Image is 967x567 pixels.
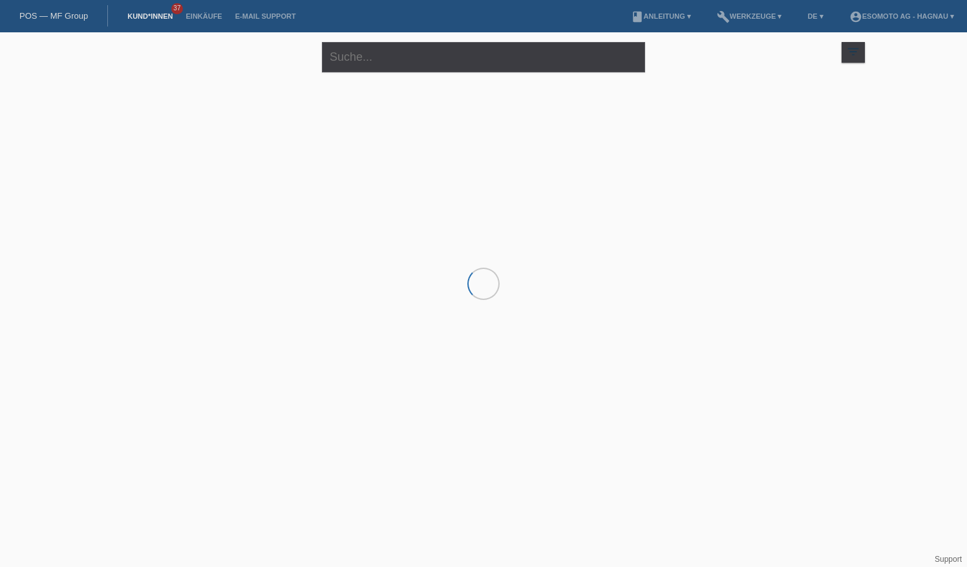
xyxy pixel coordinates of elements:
[229,12,303,20] a: E-Mail Support
[179,12,228,20] a: Einkäufe
[843,12,961,20] a: account_circleEsomoto AG - Hagnau ▾
[171,3,183,14] span: 37
[846,45,860,59] i: filter_list
[849,10,862,23] i: account_circle
[631,10,644,23] i: book
[717,10,730,23] i: build
[801,12,829,20] a: DE ▾
[710,12,789,20] a: buildWerkzeuge ▾
[322,42,645,72] input: Suche...
[624,12,697,20] a: bookAnleitung ▾
[19,11,88,21] a: POS — MF Group
[935,555,962,564] a: Support
[121,12,179,20] a: Kund*innen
